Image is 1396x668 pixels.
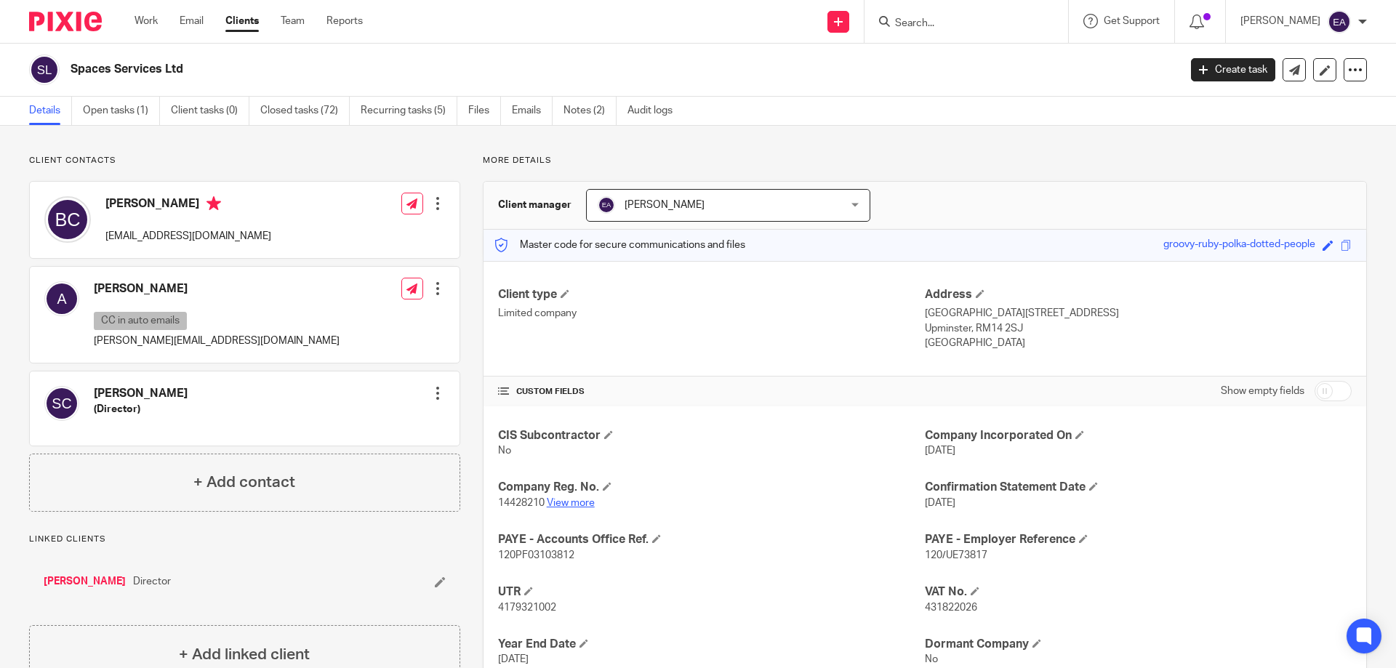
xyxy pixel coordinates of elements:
h4: [PERSON_NAME] [105,196,271,214]
h2: Spaces Services Ltd [71,62,950,77]
h4: [PERSON_NAME] [94,281,340,297]
p: Master code for secure communications and files [494,238,745,252]
img: svg%3E [29,55,60,85]
p: Upminster, RM14 2SJ [925,321,1352,336]
h4: UTR [498,584,925,600]
span: [DATE] [498,654,529,664]
a: Create task [1191,58,1275,81]
p: [EMAIL_ADDRESS][DOMAIN_NAME] [105,229,271,244]
h3: Client manager [498,198,571,212]
span: 4179321002 [498,603,556,613]
img: Pixie [29,12,102,31]
p: Linked clients [29,534,460,545]
p: CC in auto emails [94,312,187,330]
p: [GEOGRAPHIC_DATA][STREET_ADDRESS] [925,306,1352,321]
span: 120/UE73817 [925,550,987,560]
span: [PERSON_NAME] [625,200,705,210]
h4: Company Incorporated On [925,428,1352,443]
span: No [925,654,938,664]
label: Show empty fields [1221,384,1304,398]
h4: CUSTOM FIELDS [498,386,925,398]
h4: Client type [498,287,925,302]
img: svg%3E [598,196,615,214]
span: Get Support [1104,16,1160,26]
a: Client tasks (0) [171,97,249,125]
h4: PAYE - Accounts Office Ref. [498,532,925,547]
a: View more [547,498,595,508]
a: Emails [512,97,553,125]
h4: VAT No. [925,584,1352,600]
a: Closed tasks (72) [260,97,350,125]
i: Primary [206,196,221,211]
h4: [PERSON_NAME] [94,386,188,401]
h4: Confirmation Statement Date [925,480,1352,495]
p: Client contacts [29,155,460,166]
a: Email [180,14,204,28]
img: svg%3E [44,386,79,421]
a: Team [281,14,305,28]
a: Files [468,97,501,125]
a: [PERSON_NAME] [44,574,126,589]
h4: Year End Date [498,637,925,652]
img: svg%3E [1328,10,1351,33]
p: Limited company [498,306,925,321]
h5: (Director) [94,402,188,417]
span: 14428210 [498,498,545,508]
h4: + Add linked client [179,643,310,666]
img: svg%3E [44,196,91,243]
span: No [498,446,511,456]
h4: Address [925,287,1352,302]
a: Notes (2) [563,97,617,125]
h4: PAYE - Employer Reference [925,532,1352,547]
span: 120PF03103812 [498,550,574,560]
a: Open tasks (1) [83,97,160,125]
div: groovy-ruby-polka-dotted-people [1163,237,1315,254]
a: Recurring tasks (5) [361,97,457,125]
h4: Company Reg. No. [498,480,925,495]
p: [GEOGRAPHIC_DATA] [925,336,1352,350]
p: [PERSON_NAME][EMAIL_ADDRESS][DOMAIN_NAME] [94,334,340,348]
a: Audit logs [627,97,683,125]
span: [DATE] [925,446,955,456]
span: 431822026 [925,603,977,613]
h4: Dormant Company [925,637,1352,652]
a: Details [29,97,72,125]
a: Reports [326,14,363,28]
a: Clients [225,14,259,28]
a: Work [135,14,158,28]
h4: + Add contact [193,471,295,494]
img: svg%3E [44,281,79,316]
input: Search [894,17,1024,31]
p: [PERSON_NAME] [1240,14,1320,28]
span: Director [133,574,171,589]
span: [DATE] [925,498,955,508]
p: More details [483,155,1367,166]
h4: CIS Subcontractor [498,428,925,443]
